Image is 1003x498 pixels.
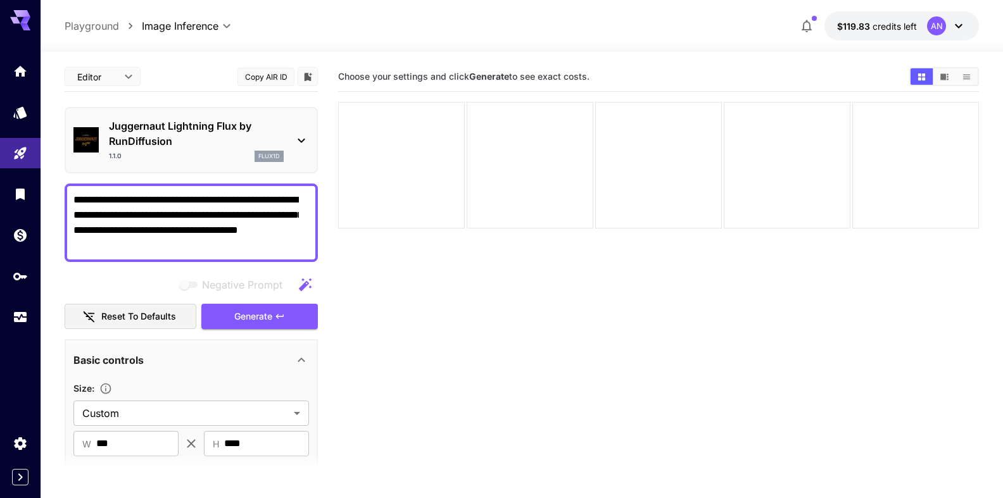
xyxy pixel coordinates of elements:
span: H [213,437,219,451]
div: Basic controls [73,345,309,375]
p: Juggernaut Lightning Flux by RunDiffusion [109,118,284,149]
span: Size : [73,383,94,394]
span: Custom [82,406,289,421]
button: $119.8317AN [824,11,979,40]
span: Image Inference [142,18,218,34]
p: flux1d [258,152,280,161]
div: Juggernaut Lightning Flux by RunDiffusion1.1.0flux1d [73,113,309,167]
span: Editor [77,70,117,84]
button: Show media in video view [933,68,956,85]
span: Generate [234,309,272,325]
div: $119.8317 [837,20,917,33]
div: Library [13,186,28,202]
b: Generate [469,71,509,82]
div: Wallet [13,227,28,243]
button: Add to library [302,69,313,84]
span: Negative prompts are not compatible with the selected model. [177,277,293,292]
button: Copy AIR ID [237,68,294,86]
button: Show media in list view [956,68,978,85]
button: Reset to defaults [65,304,196,330]
span: Choose your settings and click to see exact costs. [338,71,590,82]
div: Home [13,63,28,79]
span: Negative Prompt [202,277,282,292]
div: Playground [13,146,28,161]
div: Models [13,104,28,120]
span: $119.83 [837,21,873,32]
p: 1.1.0 [109,151,122,161]
button: Adjust the dimensions of the generated image by specifying its width and height in pixels, or sel... [94,382,117,395]
div: Show media in grid viewShow media in video viewShow media in list view [909,67,979,86]
div: Usage [13,309,28,325]
span: W [82,437,91,451]
nav: breadcrumb [65,18,142,34]
a: Playground [65,18,119,34]
div: API Keys [13,268,28,284]
p: Basic controls [73,352,144,368]
button: Show media in grid view [911,68,933,85]
button: Generate [201,304,318,330]
span: credits left [873,21,917,32]
button: Expand sidebar [12,469,28,485]
div: AN [927,16,946,35]
div: Settings [13,435,28,451]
